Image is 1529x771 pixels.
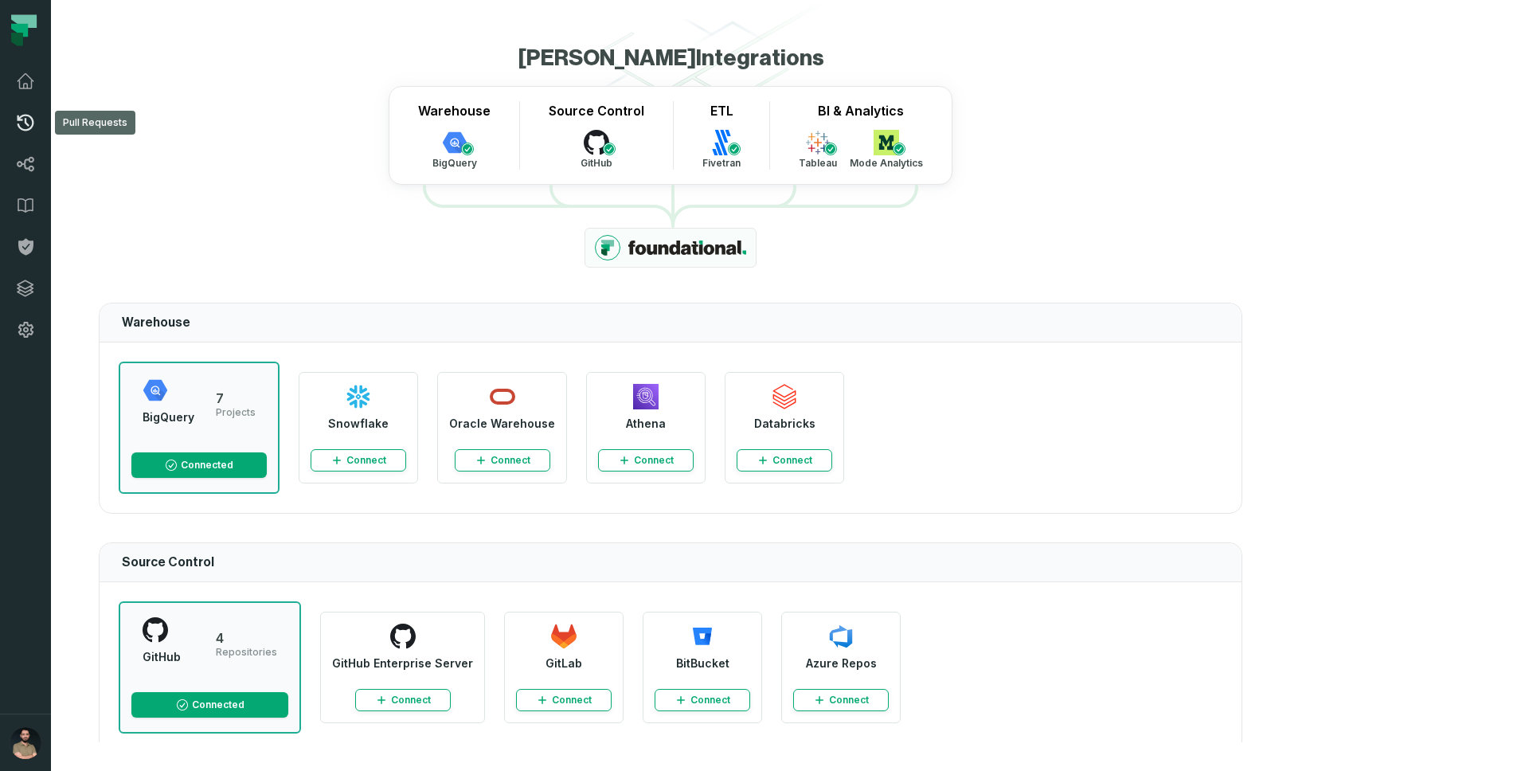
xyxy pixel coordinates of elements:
span: BitBucket [676,656,729,679]
button: Connect [355,689,451,711]
span: Oracle Warehouse [449,416,555,440]
span: Mode Analytics [850,157,923,170]
span: Tableau [799,157,837,170]
span: BigQuery [143,409,194,433]
span: BigQuery [432,157,477,170]
img: avatar of Norayr Gevorgyan [10,727,41,759]
button: Connect [311,449,406,472]
h2: Source Control [549,101,644,120]
h2: 7 [216,392,256,405]
button: Connect [455,449,550,472]
span: GitHub [581,157,612,170]
h2: 4 [216,632,277,644]
span: Repositories [216,646,277,658]
button: Connected [131,692,288,718]
span: Snowflake [328,416,389,440]
button: Connect [737,449,832,472]
button: Connect [793,689,889,711]
span: Databricks [754,416,815,440]
span: Projects [216,406,256,418]
span: GitHub [143,649,181,673]
button: Connect [598,449,694,472]
div: Pull Requests [55,111,135,135]
span: GitHub Enterprise Server [332,656,473,679]
h2: ETL [710,101,733,120]
h2: Warehouse [418,101,491,120]
button: Connected [131,452,267,478]
div: Source Control [100,543,1242,582]
span: Azure Repos [806,656,877,679]
button: Connect [655,689,750,711]
span: Fivetran [702,157,741,170]
span: Athena [626,416,666,440]
h2: BI & Analytics [818,101,904,120]
button: Connect [516,689,612,711]
div: [PERSON_NAME] Integrations [518,45,824,72]
div: Warehouse [100,303,1242,342]
span: GitLab [546,656,582,679]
